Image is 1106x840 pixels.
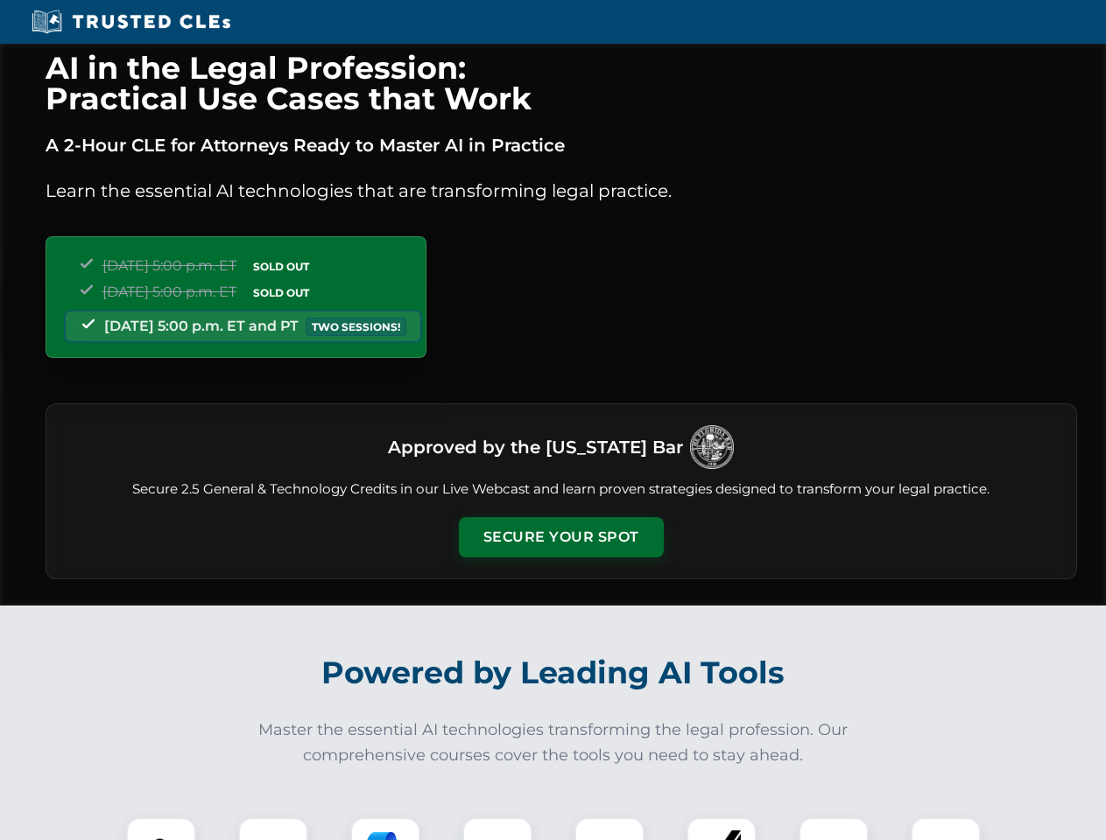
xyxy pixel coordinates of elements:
span: [DATE] 5:00 p.m. ET [102,257,236,274]
button: Secure Your Spot [459,517,664,557]
p: Learn the essential AI technologies that are transforming legal practice. [46,177,1077,205]
h1: AI in the Legal Profession: Practical Use Cases that Work [46,52,1077,114]
h2: Powered by Leading AI Tools [68,642,1039,703]
h3: Approved by the [US_STATE] Bar [388,431,683,463]
p: Master the essential AI technologies transforming the legal profession. Our comprehensive courses... [247,717,860,768]
p: A 2-Hour CLE for Attorneys Ready to Master AI in Practice [46,131,1077,159]
img: Logo [690,425,734,469]
span: SOLD OUT [247,283,315,302]
span: SOLD OUT [247,257,315,276]
p: Secure 2.5 General & Technology Credits in our Live Webcast and learn proven strategies designed ... [67,479,1055,500]
img: Trusted CLEs [26,9,236,35]
span: [DATE] 5:00 p.m. ET [102,283,236,300]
